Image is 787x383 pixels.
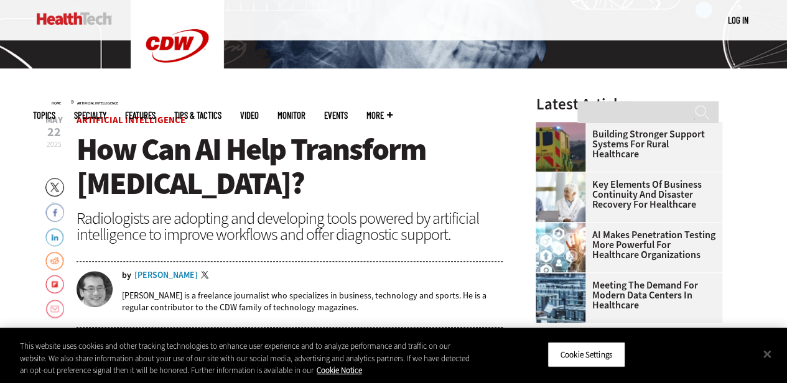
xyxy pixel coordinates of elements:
a: Tips & Tactics [174,111,221,120]
a: CDW [131,82,224,95]
a: Key Elements of Business Continuity and Disaster Recovery for Healthcare [536,180,715,210]
a: AI Makes Penetration Testing More Powerful for Healthcare Organizations [536,230,715,260]
img: Healthcare and hacking concept [536,223,585,272]
img: engineer with laptop overlooking data center [536,273,585,323]
a: MonITor [277,111,305,120]
a: Twitter [201,271,212,281]
span: More [366,111,393,120]
a: [PERSON_NAME] [134,271,198,280]
img: Home [37,12,112,25]
a: Healthcare and hacking concept [536,223,592,233]
p: [PERSON_NAME] is a freelance journalist who specializes in business, technology and sports. He is... [122,290,503,313]
button: Close [753,340,781,367]
span: 22 [45,126,63,139]
a: Video [240,111,259,120]
span: Topics [33,111,55,120]
button: Cookie Settings [547,341,625,367]
span: Specialty [74,111,106,120]
a: ambulance driving down country road at sunset [536,122,592,132]
div: This website uses cookies and other tracking technologies to enhance user experience and to analy... [20,340,472,377]
a: Features [125,111,156,120]
a: engineer with laptop overlooking data center [536,273,592,283]
a: Meeting the Demand for Modern Data Centers in Healthcare [536,280,715,310]
a: Log in [728,14,748,25]
a: Building Stronger Support Systems for Rural Healthcare [536,129,715,159]
a: More information about your privacy [317,365,362,376]
span: 2025 [47,139,62,149]
a: incident response team discusses around a table [536,172,592,182]
div: Radiologists are adopting and developing tools powered by artificial intelligence to improve work... [77,210,503,242]
img: incident response team discusses around a table [536,172,585,222]
div: User menu [728,14,748,27]
h3: Latest Articles [536,96,722,112]
a: Events [324,111,348,120]
span: How Can AI Help Transform [MEDICAL_DATA]? [77,129,426,204]
img: ambulance driving down country road at sunset [536,122,585,172]
span: by [122,271,131,280]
